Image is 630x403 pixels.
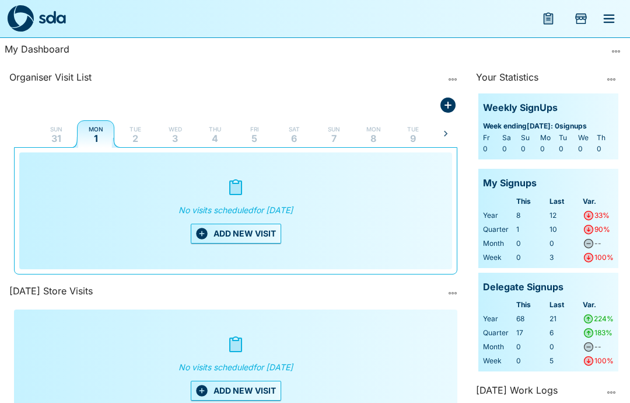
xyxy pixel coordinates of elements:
p: 3 [172,134,178,143]
p: Mon [366,124,381,134]
div: 0 [578,143,595,155]
div: 0 [516,238,547,249]
p: 9 [410,134,416,143]
div: This [516,299,547,311]
p: 4 [212,134,218,143]
div: Su [521,132,538,144]
div: 100% [594,252,614,263]
p: Fri [250,124,259,134]
div: 90% [594,224,610,235]
div: Var. [583,299,614,311]
div: 0 [502,143,519,155]
div: 0 [559,143,576,155]
div: Week [483,355,514,367]
div: 1 [516,224,547,235]
button: Add Store Visit [439,96,457,114]
button: menu [534,5,562,33]
div: 0 [483,143,500,155]
div: [DATE] Store Visits [9,284,441,303]
p: 31 [51,134,61,143]
span: Week ending [DATE] : 0 signups [483,120,614,132]
div: Th [597,132,614,144]
div: 8 [516,210,547,221]
p: Tue [129,124,141,134]
div: Year [483,210,514,221]
div: 0 [549,238,580,249]
div: 0 [516,355,547,367]
div: Your Statistics [476,70,600,89]
div: 12 [549,210,580,221]
div: 100% [594,355,614,367]
div: 68 [516,313,547,325]
div: Last [549,196,580,207]
button: Add Store Visit [567,5,595,33]
div: Week [483,252,514,263]
p: 2 [132,134,138,143]
p: Weekly SignUps [483,100,558,116]
img: sda-logotype.svg [38,11,66,24]
p: No visits scheduled for [DATE] [174,354,297,381]
div: 33% [594,210,610,221]
p: Wed [169,124,182,134]
div: 0 [521,143,538,155]
p: Tue [407,124,419,134]
div: Month [483,341,514,353]
p: Sun [328,124,340,134]
button: more [607,42,625,61]
div: 0 [549,341,580,353]
div: Sa [502,132,519,144]
div: Quarter [483,327,514,339]
div: 0 [516,252,547,263]
button: ADD NEW VISIT [191,381,281,401]
div: 3 [549,252,580,263]
div: Month [483,238,514,249]
div: Year [483,313,514,325]
div: 21 [549,313,580,325]
span: -- [594,239,601,248]
p: No visits scheduled for [DATE] [174,197,297,224]
div: 10 [549,224,580,235]
div: 17 [516,327,547,339]
div: Fr [483,132,500,144]
button: ADD NEW VISIT [191,224,281,244]
p: Sun [50,124,62,134]
p: My Signups [483,176,537,191]
div: Var. [583,196,614,207]
div: Tu [559,132,576,144]
p: 8 [370,134,376,143]
div: 224% [594,313,614,325]
div: 183% [594,327,612,339]
p: 6 [291,134,297,143]
div: [DATE] Work Logs [476,383,600,402]
p: 7 [331,134,337,143]
span: -- [594,342,601,351]
button: menu [595,5,623,33]
div: Quarter [483,224,514,235]
div: Organiser Visit List [9,70,441,89]
p: Delegate Signups [483,280,563,295]
div: 5 [549,355,580,367]
p: 5 [251,134,257,143]
div: 6 [549,327,580,339]
div: Last [549,299,580,311]
div: We [578,132,595,144]
div: 0 [597,143,614,155]
div: Mo [540,132,557,144]
img: sda-logo-dark.svg [7,5,34,32]
div: 0 [540,143,557,155]
div: This [516,196,547,207]
div: 0 [516,341,547,353]
div: My Dashboard [5,42,607,61]
p: Sat [289,124,300,134]
p: Thu [209,124,221,134]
